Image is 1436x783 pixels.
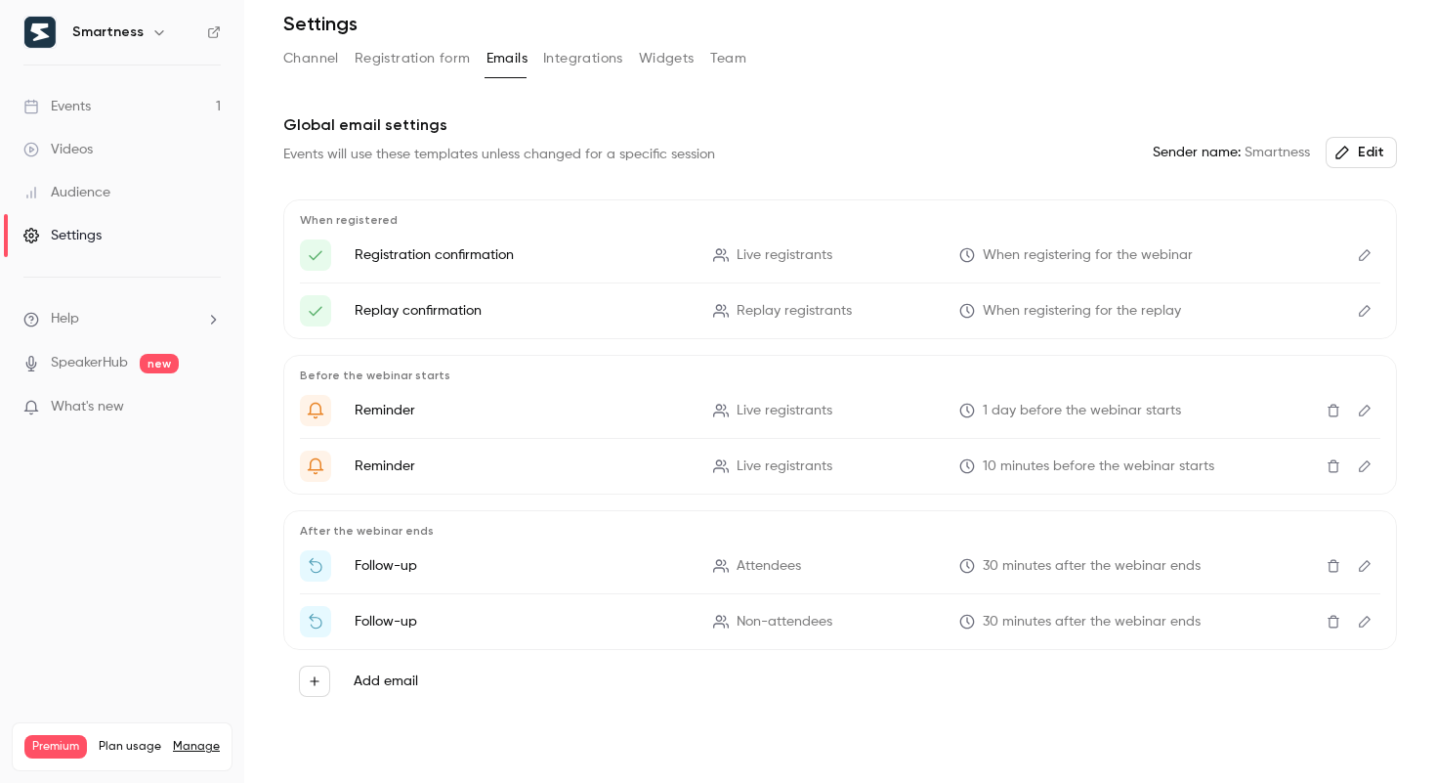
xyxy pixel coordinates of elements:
[737,612,832,632] span: Non-attendees
[24,735,87,759] span: Premium
[300,523,1380,539] p: After the webinar ends
[355,301,690,321] p: Replay confirmation
[737,401,832,421] span: Live registrants
[1349,451,1380,482] button: Edit
[140,354,179,373] span: new
[300,295,1380,326] li: Hier sehen Sie die Aufzeichnung von {{ event_name }}
[737,301,852,322] span: Replay registrants
[1349,550,1380,582] button: Edit
[1153,146,1241,159] em: Sender name:
[24,17,56,48] img: Smartness
[1318,395,1349,426] button: Delete
[983,612,1201,632] span: 30 minutes after the webinar ends
[983,401,1181,421] span: 1 day before the webinar starts
[300,212,1380,228] p: When registered
[355,457,690,476] p: Reminder
[283,145,715,164] div: Events will use these templates unless changed for a specific session
[300,239,1380,271] li: Ihre Anmeldung ist bestätigt | Webinar '{{ event_name }}'
[983,301,1181,322] span: When registering for the replay
[737,556,801,577] span: Attendees
[23,140,93,159] div: Videos
[1326,137,1397,168] button: Edit
[737,245,832,266] span: Live registrants
[23,226,102,245] div: Settings
[737,457,832,477] span: Live registrants
[51,309,79,329] span: Help
[1349,295,1380,326] button: Edit
[173,739,220,755] a: Manage
[300,395,1380,426] li: Get Ready for '{{ event_name }}' tomorrow!
[23,97,91,116] div: Events
[1349,239,1380,271] button: Edit
[283,113,1397,137] p: Global email settings
[983,245,1193,266] span: When registering for the webinar
[543,43,623,74] button: Integrations
[355,556,690,576] p: Follow-up
[1349,395,1380,426] button: Edit
[710,43,747,74] button: Team
[300,368,1380,383] p: Before the webinar starts
[486,43,528,74] button: Emails
[639,43,695,74] button: Widgets
[1318,451,1349,482] button: Delete
[99,739,161,755] span: Plan usage
[23,183,110,202] div: Audience
[355,43,471,74] button: Registration form
[300,550,1380,582] li: Thanks for attending {{ event_name }}
[983,556,1201,577] span: 30 minutes after the webinar ends
[23,309,221,329] li: help-dropdown-opener
[300,451,1380,482] li: {{ event_name }} is about to go live
[355,612,690,631] p: Follow-up
[51,397,124,417] span: What's new
[1318,550,1349,582] button: Delete
[51,353,128,373] a: SpeakerHub
[72,22,144,42] h6: Smartness
[355,401,690,420] p: Reminder
[283,12,358,35] h1: Settings
[1349,606,1380,637] button: Edit
[354,672,418,691] label: Add email
[355,245,690,265] p: Registration confirmation
[1153,143,1310,163] span: Smartness
[300,606,1380,637] li: Watch the replay of {{ event_name }}
[983,457,1214,477] span: 10 minutes before the webinar starts
[1318,606,1349,637] button: Delete
[283,43,339,74] button: Channel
